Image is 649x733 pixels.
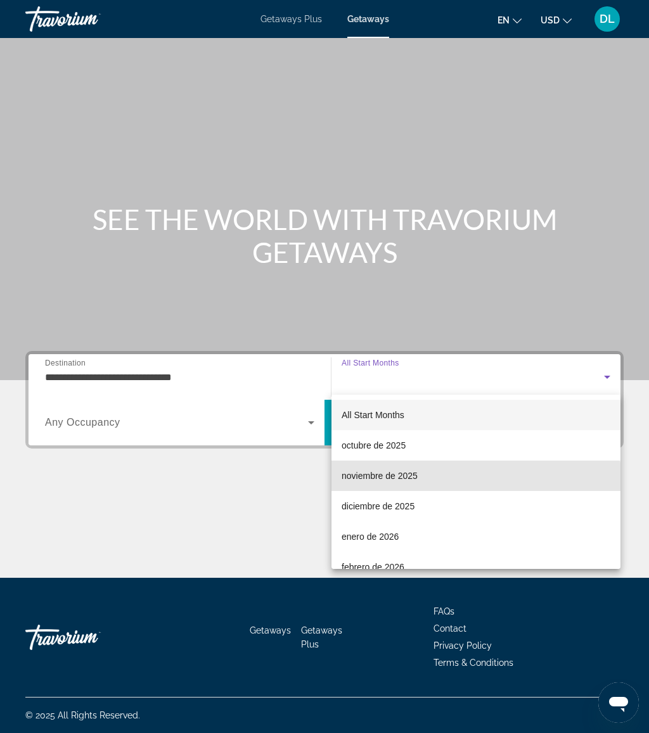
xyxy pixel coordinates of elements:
span: enero de 2026 [342,529,399,544]
span: All Start Months [342,410,404,420]
span: octubre de 2025 [342,438,406,453]
iframe: Botón para iniciar la ventana de mensajería [598,682,639,723]
span: noviembre de 2025 [342,468,418,483]
span: febrero de 2026 [342,559,404,575]
span: diciembre de 2025 [342,499,414,514]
